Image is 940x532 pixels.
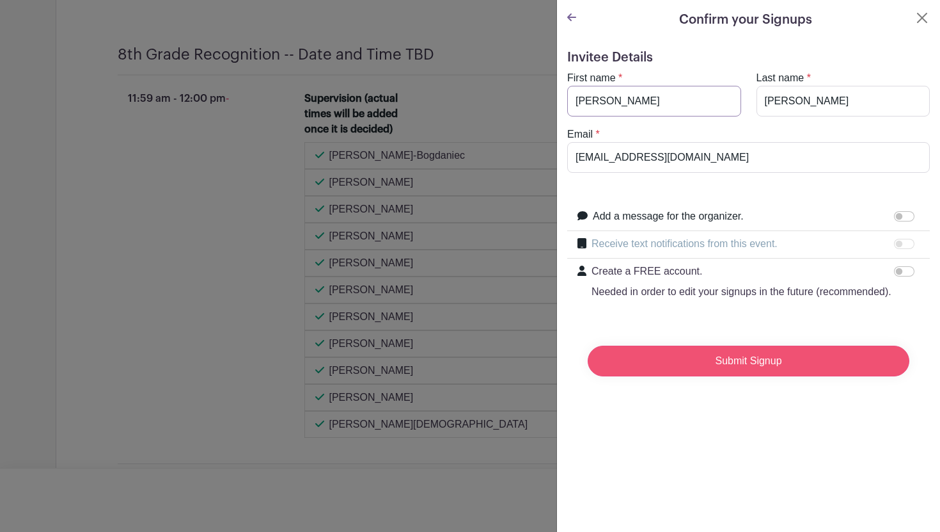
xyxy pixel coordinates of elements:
label: Last name [756,70,804,86]
label: First name [567,70,616,86]
label: Add a message for the organizer. [593,209,744,224]
label: Email [567,127,593,142]
label: Receive text notifications from this event. [591,236,778,252]
button: Close [914,10,930,26]
input: Submit Signup [588,346,909,376]
h5: Confirm your Signups [679,10,812,29]
p: Needed in order to edit your signups in the future (recommended). [591,284,891,300]
p: Create a FREE account. [591,264,891,279]
h5: Invitee Details [567,50,930,65]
